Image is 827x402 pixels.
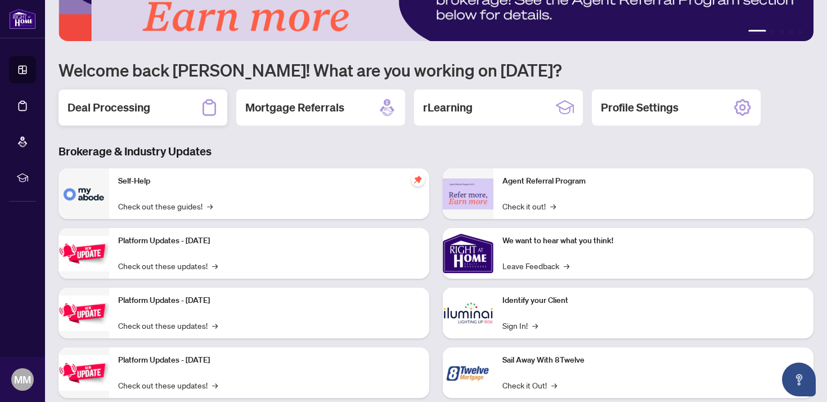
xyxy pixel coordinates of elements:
p: Self-Help [118,175,420,187]
span: → [212,260,218,272]
a: Check out these updates!→ [118,319,218,332]
button: 2 [771,30,775,34]
span: → [550,200,556,212]
span: → [551,379,557,391]
a: Check it out!→ [502,200,556,212]
a: Check out these guides!→ [118,200,213,212]
img: Self-Help [59,168,109,219]
button: 4 [789,30,793,34]
a: Leave Feedback→ [502,260,569,272]
p: Platform Updates - [DATE] [118,294,420,307]
a: Sign In!→ [502,319,538,332]
span: → [207,200,213,212]
p: We want to hear what you think! [502,235,804,247]
img: We want to hear what you think! [443,228,493,279]
button: Open asap [782,363,816,396]
span: MM [14,372,31,387]
p: Platform Updates - [DATE] [118,354,420,367]
img: Platform Updates - July 21, 2025 [59,236,109,271]
span: → [212,319,218,332]
span: → [212,379,218,391]
button: 5 [798,30,802,34]
a: Check out these updates!→ [118,260,218,272]
h3: Brokerage & Industry Updates [59,144,813,159]
p: Platform Updates - [DATE] [118,235,420,247]
h1: Welcome back [PERSON_NAME]! What are you working on [DATE]? [59,59,813,81]
a: Check out these updates!→ [118,379,218,391]
button: 3 [780,30,784,34]
h2: rLearning [423,100,473,115]
h2: Profile Settings [601,100,678,115]
span: → [532,319,538,332]
img: Platform Updates - July 8, 2025 [59,296,109,331]
img: Sail Away With 8Twelve [443,347,493,398]
button: 1 [748,30,766,34]
p: Agent Referral Program [502,175,804,187]
span: pushpin [411,173,425,186]
img: Agent Referral Program [443,178,493,209]
a: Check it Out!→ [502,379,557,391]
span: → [564,260,569,272]
h2: Mortgage Referrals [245,100,344,115]
p: Sail Away With 8Twelve [502,354,804,367]
p: Identify your Client [502,294,804,307]
h2: Deal Processing [68,100,150,115]
img: logo [9,8,36,29]
img: Identify your Client [443,288,493,338]
img: Platform Updates - June 23, 2025 [59,355,109,391]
